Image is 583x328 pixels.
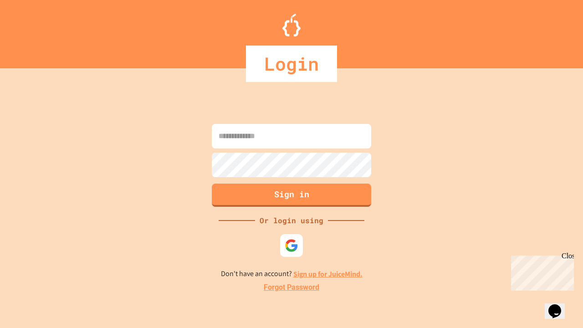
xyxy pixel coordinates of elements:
button: Sign in [212,184,371,207]
div: Or login using [255,215,328,226]
p: Don't have an account? [221,268,363,280]
iframe: chat widget [545,292,574,319]
iframe: chat widget [507,252,574,291]
img: Logo.svg [282,14,301,36]
img: google-icon.svg [285,239,298,252]
div: Login [246,46,337,82]
div: Chat with us now!Close [4,4,63,58]
a: Sign up for JuiceMind. [293,269,363,279]
a: Forgot Password [264,282,319,293]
